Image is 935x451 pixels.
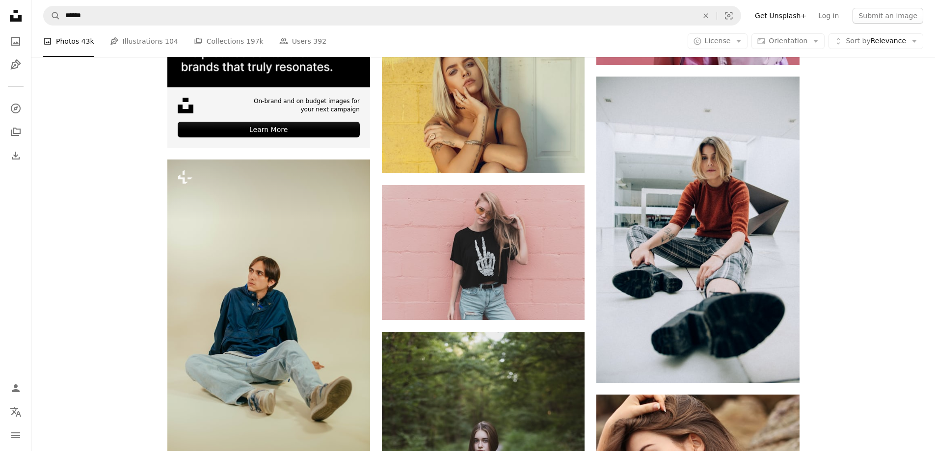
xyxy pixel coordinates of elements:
form: Find visuals sitewide [43,6,741,26]
span: 104 [165,36,178,47]
span: 392 [313,36,326,47]
a: Photos [6,31,26,51]
a: Collections [6,122,26,142]
a: Home — Unsplash [6,6,26,27]
a: Log in / Sign up [6,378,26,398]
button: Submit an image [853,8,923,24]
a: Log in [812,8,845,24]
img: woman in black spaghetti-strap top [382,38,585,173]
button: Visual search [717,6,741,25]
button: Menu [6,425,26,445]
img: file-1631678316303-ed18b8b5cb9cimage [178,98,193,113]
button: Clear [695,6,717,25]
span: Sort by [846,37,870,45]
span: License [705,37,731,45]
a: woman standing near pink concrete wall during daytime [382,248,585,257]
a: woman in black spaghetti-strap top [382,101,585,110]
button: Sort byRelevance [828,33,923,49]
div: Learn More [178,122,360,137]
a: Illustrations 104 [110,26,178,57]
a: a man sitting on the floor [167,307,370,316]
a: woman sitting on floor tiles inside building [596,225,799,234]
button: Search Unsplash [44,6,60,25]
span: On-brand and on budget images for your next campaign [248,97,360,114]
a: Users 392 [279,26,326,57]
a: Collections 197k [194,26,264,57]
span: Orientation [769,37,807,45]
a: Get Unsplash+ [749,8,812,24]
span: Relevance [846,36,906,46]
a: Download History [6,146,26,165]
a: Explore [6,99,26,118]
span: 197k [246,36,264,47]
button: Orientation [751,33,825,49]
a: Illustrations [6,55,26,75]
img: woman sitting on floor tiles inside building [596,77,799,383]
button: License [688,33,748,49]
img: woman standing near pink concrete wall during daytime [382,185,585,320]
button: Language [6,402,26,422]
